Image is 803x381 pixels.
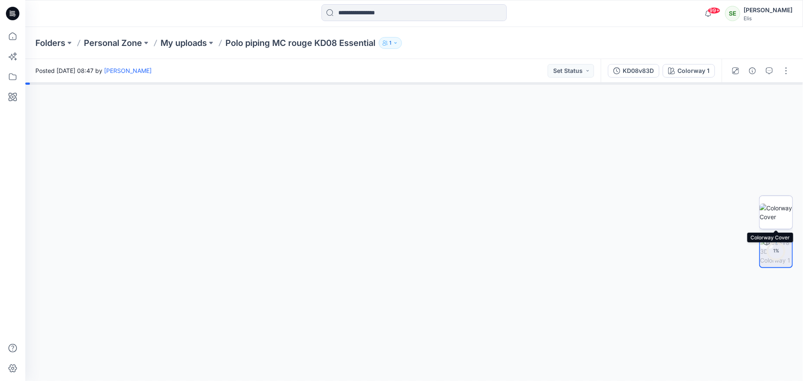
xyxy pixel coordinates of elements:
img: Colorway Cover [760,204,792,221]
a: My uploads [161,37,207,49]
p: 1 [389,38,391,48]
div: KD08v83D [623,66,654,75]
span: 99+ [708,7,720,14]
p: Polo piping MC rouge KD08 Essential [225,37,375,49]
button: Colorway 1 [663,64,715,78]
div: Elis [744,15,792,21]
button: 1 [379,37,402,49]
div: SE [725,6,740,21]
img: KD08v83D Colorway 1 [760,238,792,265]
a: [PERSON_NAME] [104,67,152,74]
div: Colorway 1 [677,66,709,75]
a: Personal Zone [84,37,142,49]
div: 1 % [766,247,786,255]
a: Folders [35,37,65,49]
button: Details [746,64,759,78]
div: [PERSON_NAME] [744,5,792,15]
button: KD08v83D [608,64,659,78]
span: Posted [DATE] 08:47 by [35,66,152,75]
